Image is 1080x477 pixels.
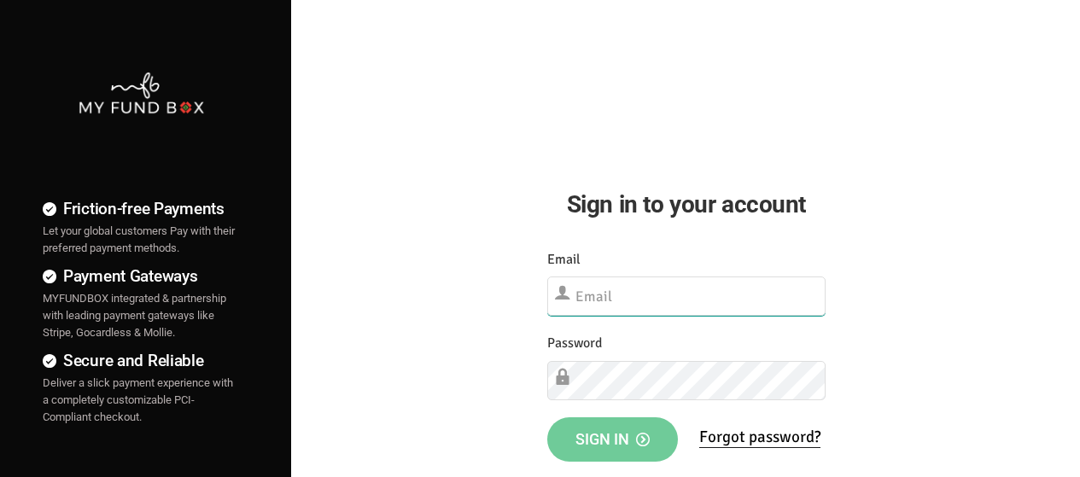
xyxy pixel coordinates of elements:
input: Email [547,276,826,316]
label: Password [547,333,602,354]
span: Deliver a slick payment experience with a completely customizable PCI-Compliant checkout. [43,376,233,423]
h4: Payment Gateways [43,264,240,288]
button: Sign in [547,417,678,462]
a: Forgot password? [699,427,820,448]
span: MYFUNDBOX integrated & partnership with leading payment gateways like Stripe, Gocardless & Mollie. [43,292,226,339]
img: mfbwhite.png [78,71,205,115]
span: Let your global customers Pay with their preferred payment methods. [43,224,235,254]
h4: Secure and Reliable [43,348,240,373]
h4: Friction-free Payments [43,196,240,221]
label: Email [547,249,581,270]
span: Sign in [575,430,650,448]
h2: Sign in to your account [547,186,826,223]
